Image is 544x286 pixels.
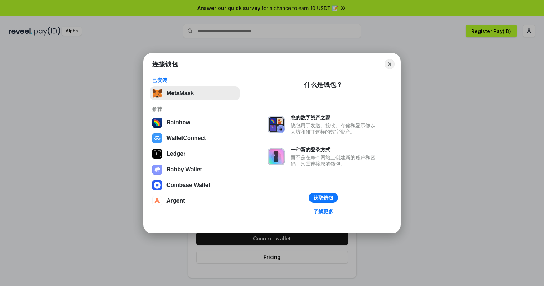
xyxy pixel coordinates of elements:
img: svg+xml,%3Csvg%20width%3D%2228%22%20height%3D%2228%22%20viewBox%3D%220%200%2028%2028%22%20fill%3D... [152,180,162,190]
div: 什么是钱包？ [304,80,343,89]
div: 您的数字资产之家 [291,114,379,121]
div: 推荐 [152,106,237,113]
div: 已安装 [152,77,237,83]
button: Coinbase Wallet [150,178,240,192]
div: 而不是在每个网站上创建新的账户和密码，只需连接您的钱包。 [291,154,379,167]
img: svg+xml,%3Csvg%20xmlns%3D%22http%3A%2F%2Fwww.w3.org%2F2000%2Fsvg%22%20width%3D%2228%22%20height%3... [152,149,162,159]
img: svg+xml,%3Csvg%20width%3D%2228%22%20height%3D%2228%22%20viewBox%3D%220%200%2028%2028%22%20fill%3D... [152,133,162,143]
button: 获取钱包 [309,193,338,203]
div: 一种新的登录方式 [291,146,379,153]
button: Ledger [150,147,240,161]
div: Ledger [166,151,185,157]
button: Argent [150,194,240,208]
button: Close [385,59,395,69]
img: svg+xml,%3Csvg%20width%3D%22120%22%20height%3D%22120%22%20viewBox%3D%220%200%20120%20120%22%20fil... [152,118,162,128]
img: svg+xml,%3Csvg%20width%3D%2228%22%20height%3D%2228%22%20viewBox%3D%220%200%2028%2028%22%20fill%3D... [152,196,162,206]
div: WalletConnect [166,135,206,141]
div: Argent [166,198,185,204]
button: MetaMask [150,86,240,100]
img: svg+xml,%3Csvg%20xmlns%3D%22http%3A%2F%2Fwww.w3.org%2F2000%2Fsvg%22%20fill%3D%22none%22%20viewBox... [268,116,285,133]
h1: 连接钱包 [152,60,178,68]
img: svg+xml,%3Csvg%20xmlns%3D%22http%3A%2F%2Fwww.w3.org%2F2000%2Fsvg%22%20fill%3D%22none%22%20viewBox... [268,148,285,165]
img: svg+xml,%3Csvg%20xmlns%3D%22http%3A%2F%2Fwww.w3.org%2F2000%2Fsvg%22%20fill%3D%22none%22%20viewBox... [152,165,162,175]
button: WalletConnect [150,131,240,145]
button: Rainbow [150,115,240,130]
div: MetaMask [166,90,194,97]
div: 钱包用于发送、接收、存储和显示像以太坊和NFT这样的数字资产。 [291,122,379,135]
div: 获取钱包 [313,194,333,201]
div: Rabby Wallet [166,166,202,173]
img: svg+xml,%3Csvg%20fill%3D%22none%22%20height%3D%2233%22%20viewBox%3D%220%200%2035%2033%22%20width%... [152,88,162,98]
button: Rabby Wallet [150,162,240,177]
div: Rainbow [166,119,190,126]
div: Coinbase Wallet [166,182,210,188]
div: 了解更多 [313,208,333,215]
a: 了解更多 [309,207,338,216]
